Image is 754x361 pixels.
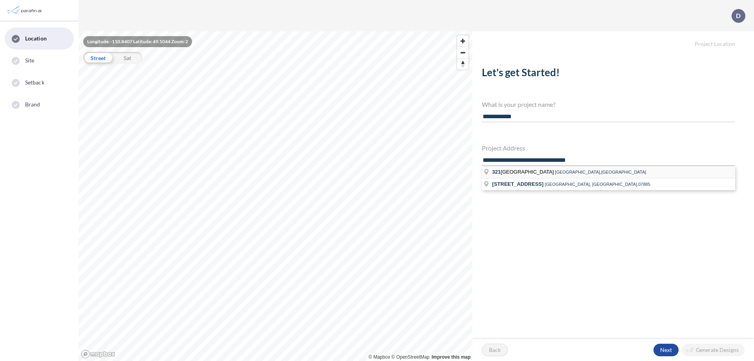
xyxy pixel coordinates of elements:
span: Brand [25,101,40,108]
a: OpenStreetMap [392,354,430,360]
button: Next [653,344,679,356]
a: Mapbox [369,354,390,360]
button: Reset bearing to north [457,58,469,70]
h5: Project Location [472,31,754,48]
span: Location [25,35,47,42]
h4: What is your project name? [482,101,735,108]
canvas: Map [79,31,472,361]
h4: Project Address [482,144,735,152]
span: [GEOGRAPHIC_DATA] [492,169,555,175]
span: Site [25,57,34,64]
div: Longitude: -110.8407 Latitude: 49.1044 Zoom: 2 [83,36,192,47]
span: 321 [492,169,501,175]
span: [STREET_ADDRESS] [492,181,544,187]
button: Zoom in [457,35,469,47]
a: Improve this map [432,354,470,360]
span: Setback [25,79,44,86]
p: D [736,12,741,19]
span: [GEOGRAPHIC_DATA], [GEOGRAPHIC_DATA],07885 [545,182,650,187]
span: [GEOGRAPHIC_DATA],[GEOGRAPHIC_DATA] [555,170,646,174]
img: Parafin [6,3,44,18]
p: Next [660,346,672,354]
h2: Let's get Started! [482,66,735,82]
div: Sat [113,52,142,64]
div: Street [83,52,113,64]
button: Zoom out [457,47,469,58]
a: Mapbox homepage [81,350,115,359]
